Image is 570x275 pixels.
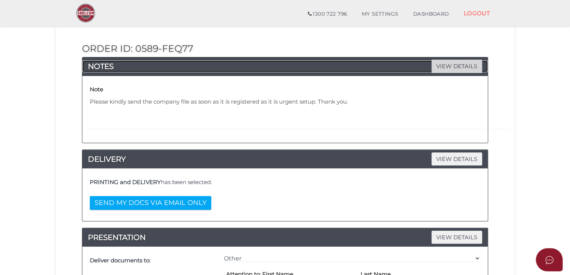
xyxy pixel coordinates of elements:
[82,231,488,243] h4: PRESENTATION
[300,7,354,22] a: 1300 722 796
[406,7,456,22] a: DASHBOARD
[82,153,488,165] h4: DELIVERY
[431,231,482,244] span: VIEW DETAILS
[456,6,497,21] a: LOGOUT
[354,7,406,22] a: MY SETTINGS
[82,60,488,72] h4: NOTES
[82,44,488,54] h2: Order ID: 0589-FEq77
[90,196,211,210] button: SEND MY DOCS VIA EMAIL ONLY
[90,178,161,186] b: PRINTING and DELIVERY
[82,60,488,72] a: NOTESVIEW DETAILS
[82,153,488,165] a: DELIVERYVIEW DETAILS
[431,60,482,73] span: VIEW DETAILS
[90,257,151,264] b: Deliver documents to:
[90,179,480,186] h4: has been selected.
[431,152,482,165] span: VIEW DETAILS
[82,231,488,243] a: PRESENTATIONVIEW DETAILS
[90,86,103,93] h4: Note
[536,248,563,271] button: Open asap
